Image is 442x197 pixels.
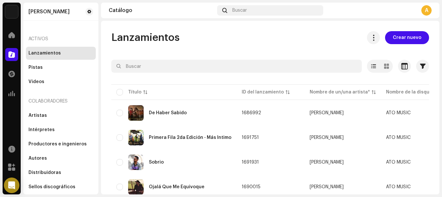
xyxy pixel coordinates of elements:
button: Crear nuevo [385,31,429,44]
span: 1686992 [242,111,261,115]
re-m-nav-item: Intérpretes [26,123,96,136]
span: ATO MUSIC [386,135,411,140]
img: 31995cb2-b66d-476e-9d66-1e97658cae48 [128,179,144,195]
span: Crear nuevo [393,31,421,44]
span: ATO MUSIC [386,111,411,115]
re-m-nav-item: Pistas [26,61,96,74]
div: Pistas [28,65,43,70]
div: Nombre de un/una artista* [310,89,370,95]
div: Primera Fila 2da Edición - Más Intimo [149,135,231,140]
div: Agustin Toro [28,9,70,14]
span: Agustin Toro [310,111,376,115]
div: Título [128,89,141,95]
div: De Haber Sabido [149,111,187,115]
div: Sellos discográficos [28,184,75,190]
img: 826cbf03-369c-4930-992e-afd0c38430ee [128,130,144,145]
div: Artistas [28,113,47,118]
input: Buscar [111,60,362,73]
div: Productores e ingenieros [28,142,87,147]
re-m-nav-item: Artistas [26,109,96,122]
div: [PERSON_NAME] [310,185,344,189]
span: 1691751 [242,135,259,140]
span: Agustin Toro [310,160,376,165]
span: Agustin Toro [310,185,376,189]
div: [PERSON_NAME] [310,135,344,140]
span: ATO MUSIC [386,185,411,189]
div: Distribuidoras [28,170,61,175]
div: Ojalá Que Me Equivoque [149,185,204,189]
re-m-nav-item: Sellos discográficos [26,180,96,193]
div: Catálogo [109,8,215,13]
re-a-nav-header: Colaboradores [26,93,96,109]
re-m-nav-item: Autores [26,152,96,165]
re-m-nav-item: Productores e ingenieros [26,138,96,151]
span: Lanzamientos [111,31,180,44]
div: Open Intercom Messenger [4,178,19,193]
div: [PERSON_NAME] [310,160,344,165]
div: A [421,5,432,16]
img: 4dfa75a3-eda4-49be-86ec-50aca128ea50 [128,154,144,170]
re-m-nav-item: Videos [26,75,96,88]
img: d896b2b1-adc3-4c42-b17d-a56a96877325 [128,105,144,121]
span: ATO MUSIC [386,160,411,165]
span: Buscar [232,8,247,13]
div: ID del lanzamiento [242,89,284,95]
div: Intérpretes [28,127,55,132]
div: Nombre de la disquera [386,89,437,95]
re-m-nav-item: Distribuidoras [26,166,96,179]
span: 1690015 [242,185,260,189]
div: Lanzamientos [28,51,61,56]
div: [PERSON_NAME] [310,111,344,115]
div: Autores [28,156,47,161]
span: Agustin Toro [310,135,376,140]
span: 1691931 [242,160,259,165]
img: 48257be4-38e1-423f-bf03-81300282f8d9 [5,5,18,18]
re-a-nav-header: Activos [26,31,96,47]
re-m-nav-item: Lanzamientos [26,47,96,60]
div: Sobrio [149,160,164,165]
div: Videos [28,79,44,84]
